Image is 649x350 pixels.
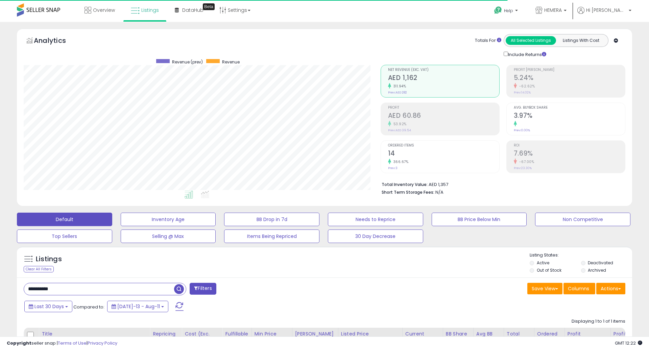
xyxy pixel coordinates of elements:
h2: 5.24% [514,74,625,83]
small: Prev: 23.30% [514,166,532,170]
span: Avg. Buybox Share [514,106,625,110]
div: [PERSON_NAME] [295,330,335,338]
div: BB Share 24h. [446,330,471,345]
div: Clear All Filters [24,266,54,272]
small: 366.67% [391,159,409,164]
label: Deactivated [588,260,613,266]
span: [DATE]-13 - Aug-11 [117,303,160,310]
button: Columns [563,283,595,294]
button: Inventory Age [121,213,216,226]
span: N/A [435,189,443,195]
span: DataHub [182,7,203,14]
button: Selling @ Max [121,230,216,243]
a: Privacy Policy [88,340,117,346]
button: Items Being Repriced [224,230,319,243]
a: Terms of Use [58,340,87,346]
h2: 3.97% [514,112,625,121]
span: Last 30 Days [34,303,64,310]
span: Columns [568,285,589,292]
div: Cost (Exc. VAT) [185,330,219,345]
button: Default [17,213,112,226]
label: Out of Stock [537,267,561,273]
button: Needs to Reprice [328,213,423,226]
button: BB Drop in 7d [224,213,319,226]
span: Listings [141,7,159,14]
div: Current Buybox Price [405,330,440,345]
strong: Copyright [7,340,31,346]
div: Profit [PERSON_NAME] [568,330,608,345]
span: HEMERA [544,7,562,14]
span: Ordered Items [388,144,499,147]
span: Overview [93,7,115,14]
a: Hi [PERSON_NAME] [577,7,631,22]
small: Prev: 3 [388,166,398,170]
span: 2025-09-11 12:22 GMT [615,340,642,346]
div: Repricing [153,330,179,338]
small: 311.94% [391,84,406,89]
div: Ordered Items [537,330,562,345]
button: Non Competitive [535,213,630,226]
h2: 7.69% [514,150,625,159]
div: Listed Price [341,330,400,338]
button: All Selected Listings [506,36,556,45]
span: Revenue [222,59,240,65]
button: 30 Day Decrease [328,230,423,243]
div: seller snap | | [7,340,117,347]
button: Listings With Cost [556,36,606,45]
span: Hi [PERSON_NAME] [586,7,627,14]
div: Tooltip anchor [203,3,215,10]
span: Profit [PERSON_NAME] [514,68,625,72]
h2: AED 60.86 [388,112,499,121]
li: AED 1,357 [382,180,620,188]
b: Short Term Storage Fees: [382,189,434,195]
div: Fulfillable Quantity [225,330,248,345]
div: Title [42,330,147,338]
h2: AED 1,162 [388,74,499,83]
div: Total Rev. [507,330,531,345]
small: 53.92% [391,122,407,127]
small: -67.00% [517,159,534,164]
button: Save View [527,283,562,294]
button: Actions [596,283,625,294]
a: Help [489,1,525,22]
button: BB Price Below Min [432,213,527,226]
label: Archived [588,267,606,273]
span: Net Revenue (Exc. VAT) [388,68,499,72]
button: [DATE]-13 - Aug-11 [107,301,168,312]
button: Last 30 Days [24,301,72,312]
span: Help [504,8,513,14]
button: Filters [190,283,216,295]
div: Avg BB Share [476,330,501,345]
span: Revenue (prev) [172,59,203,65]
h2: 14 [388,150,499,159]
div: Include Returns [499,50,554,58]
b: Total Inventory Value: [382,182,428,187]
small: Prev: AED 39.54 [388,128,411,132]
div: Displaying 1 to 1 of 1 items [572,318,625,325]
div: Min Price [255,330,289,338]
span: Profit [388,106,499,110]
label: Active [537,260,549,266]
button: Top Sellers [17,230,112,243]
h5: Listings [36,254,62,264]
p: Listing States: [530,252,632,259]
small: Prev: 14.02% [514,90,531,95]
small: Prev: AED 282 [388,90,407,95]
span: ROI [514,144,625,147]
small: -62.62% [517,84,535,89]
h5: Analytics [34,36,79,47]
small: Prev: 0.00% [514,128,530,132]
div: Totals For [475,37,501,44]
span: Compared to: [73,304,104,310]
i: Get Help [494,6,502,15]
